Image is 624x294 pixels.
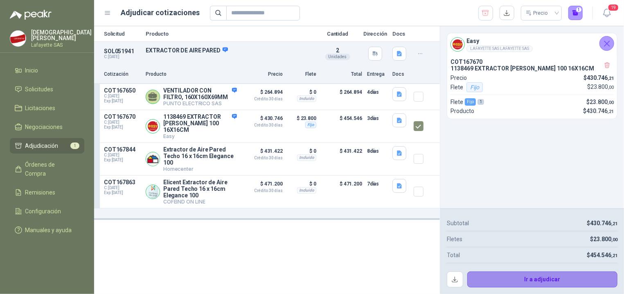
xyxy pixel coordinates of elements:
[288,87,316,97] p: $ 0
[104,190,141,195] span: Exp: [DATE]
[608,4,619,11] span: 19
[392,31,409,36] p: Docs
[104,179,141,185] p: COT167863
[163,87,237,100] p: VENTILADOR CON FILTRO, 160X160X69MM
[447,235,462,244] p: Fletes
[288,179,316,189] p: $ 0
[70,142,79,149] span: 1
[163,199,237,205] p: COFEIND ON LINE
[367,113,387,123] p: 3 días
[146,47,312,54] p: EXTRACTOR DE AIRE PARED
[587,251,617,260] p: $
[587,82,614,92] p: $
[321,146,362,172] p: $ 431.422
[10,63,84,78] a: Inicio
[590,235,617,244] p: $
[583,106,614,115] p: $
[163,100,237,106] p: PUNTO ELECTRICO SAS
[242,97,283,101] span: Crédito 30 días
[163,113,237,133] p: 1138469 EXTRACTOR [PERSON_NAME] 100 16X16CM
[163,179,237,199] p: Elicent Extractor de Aire Pared Techo 16 x 16cm Elegance 100
[31,29,92,41] p: [DEMOGRAPHIC_DATA] [PERSON_NAME]
[146,185,160,199] img: Company Logo
[104,113,141,120] p: COT167670
[447,251,460,260] p: Total
[321,70,362,78] p: Total
[392,70,409,78] p: Docs
[25,85,54,94] span: Solicitudes
[146,120,160,133] img: Company Logo
[10,81,84,97] a: Solicitudes
[586,108,614,114] span: 430.746
[321,113,362,139] p: $ 454.546
[104,120,141,125] span: C: [DATE]
[587,75,614,81] span: 430.746
[447,219,469,228] p: Subtotal
[104,48,141,54] p: SOL051941
[586,97,614,106] p: $
[593,236,617,242] span: 23.800
[451,38,464,51] img: Company Logo
[451,59,614,65] p: COT167670
[297,187,316,194] div: Incluido
[590,84,614,90] span: 23.800
[146,70,237,78] p: Producto
[10,222,84,238] a: Manuales y ayuda
[317,31,358,36] p: Cantidad
[288,70,316,78] p: Flete
[242,70,283,78] p: Precio
[599,6,614,20] button: 19
[321,179,362,205] p: $ 471.200
[611,253,617,258] span: ,21
[104,185,141,190] span: C: [DATE]
[242,87,283,101] p: $ 264.894
[465,98,476,106] div: Fijo
[367,87,387,97] p: 4 días
[451,97,484,106] p: Flete
[451,106,474,115] p: Producto
[163,146,237,166] p: Extractor de Aire Pared Techo 16 x 16cm Elegance 100
[590,220,617,226] span: 430.746
[104,146,141,153] p: COT167844
[305,122,316,128] div: Fijo
[608,76,614,81] span: ,21
[608,85,614,90] span: ,00
[104,31,141,36] p: Solicitud
[587,219,617,228] p: $
[242,189,283,193] span: Crédito 30 días
[25,104,56,113] span: Licitaciones
[104,54,141,59] p: C: [DATE]
[451,73,467,82] p: Precio
[608,109,614,114] span: ,21
[10,100,84,116] a: Licitaciones
[611,237,617,242] span: ,00
[451,82,484,92] p: Flete
[336,47,339,54] span: 2
[163,133,237,139] p: Easy
[590,252,617,258] span: 454.546
[451,65,614,72] p: 1138469 EXTRACTOR [PERSON_NAME] 100 16X16CM
[25,122,63,131] span: Negociaciones
[466,82,483,92] div: Fijo
[478,99,484,105] div: 1
[31,43,92,47] p: Lafayette SAS
[104,94,141,99] span: C: [DATE]
[10,10,52,20] img: Logo peakr
[466,45,533,52] div: LAFAYETTE SAS LAFAYETTE SAS
[146,152,160,166] img: Company Logo
[363,31,387,36] p: Dirección
[104,125,141,130] span: Exp: [DATE]
[10,138,84,154] a: Adjudicación1
[242,123,283,127] span: Crédito 30 días
[467,271,618,288] button: Ir a adjudicar
[25,141,59,150] span: Adjudicación
[242,146,283,160] p: $ 431.422
[321,87,362,106] p: $ 264.894
[25,66,38,75] span: Inicio
[466,36,533,45] h4: Easy
[104,99,141,104] span: Exp: [DATE]
[288,146,316,156] p: $ 0
[10,185,84,200] a: Remisiones
[146,31,312,36] p: Producto
[104,87,141,94] p: COT167650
